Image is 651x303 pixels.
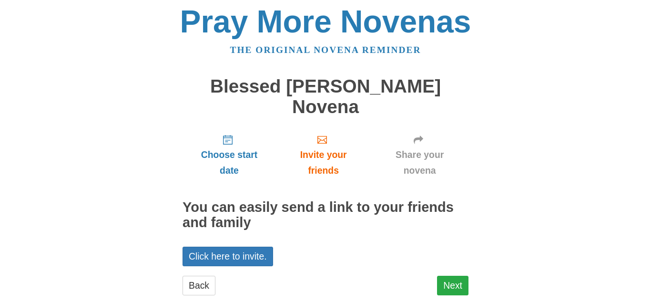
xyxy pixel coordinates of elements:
[230,45,421,55] a: The original novena reminder
[183,76,468,117] h1: Blessed [PERSON_NAME] Novena
[192,147,266,178] span: Choose start date
[371,126,468,183] a: Share your novena
[180,4,471,39] a: Pray More Novenas
[380,147,459,178] span: Share your novena
[183,126,276,183] a: Choose start date
[285,147,361,178] span: Invite your friends
[183,200,468,230] h2: You can easily send a link to your friends and family
[183,247,273,266] a: Click here to invite.
[437,276,468,295] a: Next
[183,276,215,295] a: Back
[276,126,371,183] a: Invite your friends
